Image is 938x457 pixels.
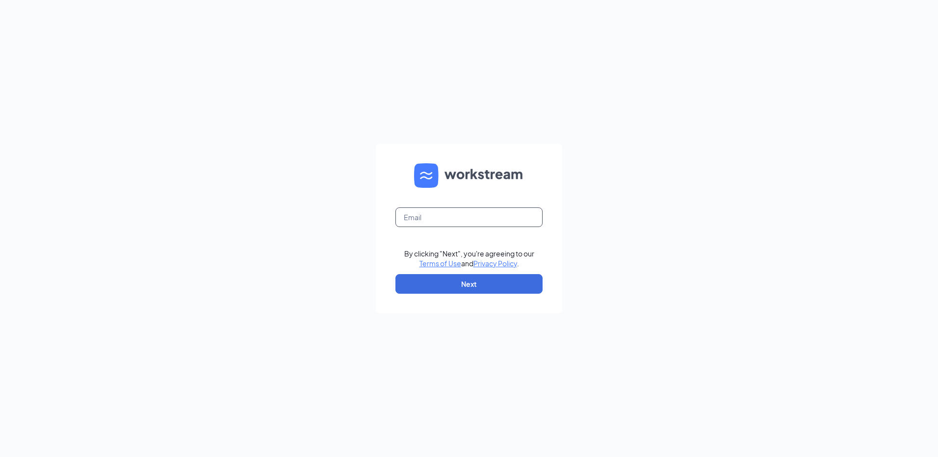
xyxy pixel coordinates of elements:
a: Privacy Policy [473,259,517,268]
a: Terms of Use [419,259,461,268]
input: Email [395,207,543,227]
div: By clicking "Next", you're agreeing to our and . [404,249,534,268]
button: Next [395,274,543,294]
img: WS logo and Workstream text [414,163,524,188]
